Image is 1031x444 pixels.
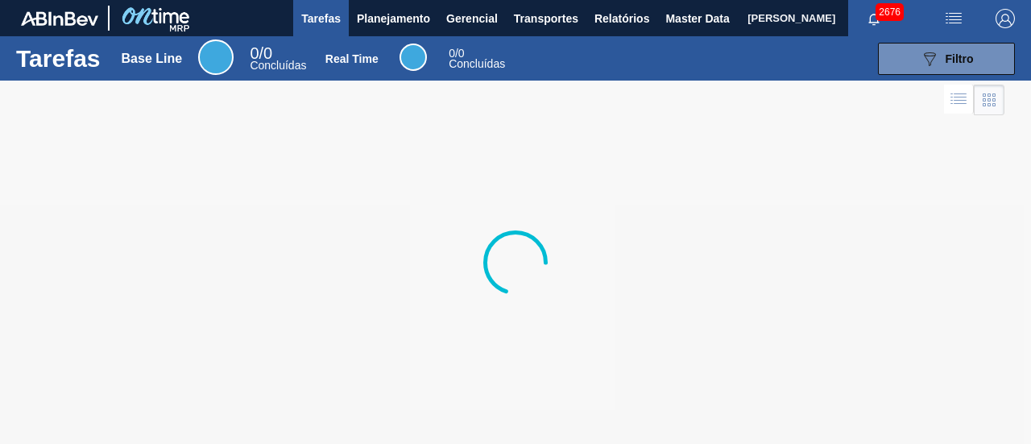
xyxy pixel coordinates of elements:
[198,39,234,75] div: Base Line
[996,9,1015,28] img: Logout
[16,49,101,68] h1: Tarefas
[944,9,963,28] img: userActions
[325,52,379,65] div: Real Time
[449,47,464,60] span: / 0
[21,11,98,26] img: TNhmsLtSVTkK8tSr43FrP2fwEKptu5GPRR3wAAAABJRU5ErkJggg==
[848,7,900,30] button: Notificações
[449,47,455,60] span: 0
[357,9,430,28] span: Planejamento
[122,52,183,66] div: Base Line
[878,43,1015,75] button: Filtro
[400,44,427,71] div: Real Time
[449,48,505,69] div: Real Time
[514,9,578,28] span: Transportes
[250,44,272,62] span: / 0
[301,9,341,28] span: Tarefas
[446,9,498,28] span: Gerencial
[946,52,974,65] span: Filtro
[250,44,259,62] span: 0
[250,59,306,72] span: Concluídas
[250,47,306,71] div: Base Line
[594,9,649,28] span: Relatórios
[665,9,729,28] span: Master Data
[449,57,505,70] span: Concluídas
[876,3,904,21] span: 2676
